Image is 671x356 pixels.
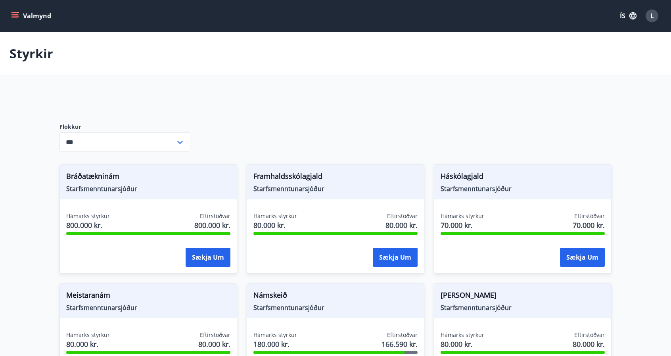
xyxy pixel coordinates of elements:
[200,331,230,339] span: Eftirstöðvar
[574,212,605,220] span: Eftirstöðvar
[573,220,605,230] span: 70.000 kr.
[198,339,230,349] span: 80.000 kr.
[10,9,54,23] button: menu
[574,331,605,339] span: Eftirstöðvar
[387,331,418,339] span: Eftirstöðvar
[441,212,484,220] span: Hámarks styrkur
[66,331,110,339] span: Hámarks styrkur
[66,290,230,303] span: Meistaranám
[441,290,605,303] span: [PERSON_NAME]
[615,9,641,23] button: ÍS
[642,6,661,25] button: L
[441,171,605,184] span: Háskólagjald
[387,212,418,220] span: Eftirstöðvar
[66,212,110,220] span: Hámarks styrkur
[253,290,418,303] span: Námskeið
[194,220,230,230] span: 800.000 kr.
[385,220,418,230] span: 80.000 kr.
[373,248,418,267] button: Sækja um
[253,171,418,184] span: Framhaldsskólagjald
[66,303,230,312] span: Starfsmenntunarsjóður
[253,212,297,220] span: Hámarks styrkur
[10,45,53,62] p: Styrkir
[560,248,605,267] button: Sækja um
[253,220,297,230] span: 80.000 kr.
[66,220,110,230] span: 800.000 kr.
[650,11,654,20] span: L
[253,339,297,349] span: 180.000 kr.
[441,303,605,312] span: Starfsmenntunarsjóður
[253,303,418,312] span: Starfsmenntunarsjóður
[66,171,230,184] span: Bráðatækninám
[441,220,484,230] span: 70.000 kr.
[441,331,484,339] span: Hámarks styrkur
[441,184,605,193] span: Starfsmenntunarsjóður
[66,339,110,349] span: 80.000 kr.
[253,331,297,339] span: Hámarks styrkur
[382,339,418,349] span: 166.590 kr.
[441,339,484,349] span: 80.000 kr.
[573,339,605,349] span: 80.000 kr.
[253,184,418,193] span: Starfsmenntunarsjóður
[186,248,230,267] button: Sækja um
[200,212,230,220] span: Eftirstöðvar
[59,123,190,131] label: Flokkur
[66,184,230,193] span: Starfsmenntunarsjóður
